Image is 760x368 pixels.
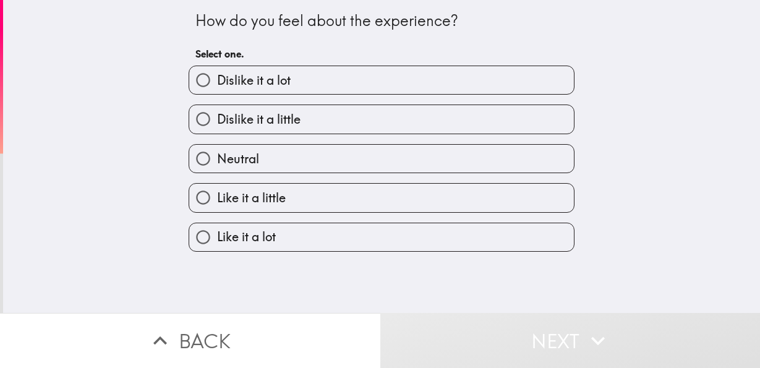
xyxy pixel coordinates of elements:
button: Like it a little [189,184,574,212]
button: Neutral [189,145,574,173]
h6: Select one. [195,47,568,61]
button: Dislike it a little [189,105,574,133]
span: Dislike it a lot [217,72,291,89]
span: Like it a lot [217,228,276,246]
div: How do you feel about the experience? [195,11,568,32]
span: Like it a little [217,189,286,207]
button: Dislike it a lot [189,66,574,94]
span: Dislike it a little [217,111,301,128]
span: Neutral [217,150,259,168]
button: Like it a lot [189,223,574,251]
